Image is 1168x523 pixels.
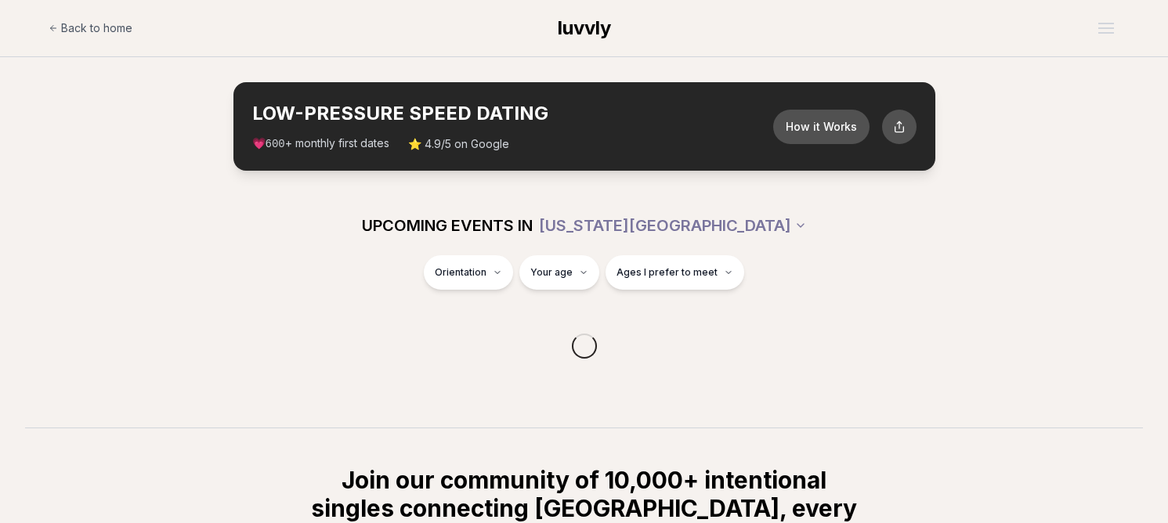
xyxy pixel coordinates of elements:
a: luvvly [558,16,611,41]
button: Ages I prefer to meet [606,255,744,290]
span: UPCOMING EVENTS IN [362,215,533,236]
span: ⭐ 4.9/5 on Google [408,136,509,152]
span: luvvly [558,16,611,39]
span: Orientation [435,266,486,279]
button: [US_STATE][GEOGRAPHIC_DATA] [539,208,807,243]
span: Back to home [61,20,132,36]
a: Back to home [49,13,132,44]
button: Orientation [424,255,513,290]
span: 600 [266,138,285,150]
h2: LOW-PRESSURE SPEED DATING [252,101,773,126]
span: 💗 + monthly first dates [252,135,389,152]
button: How it Works [773,110,870,144]
span: Your age [530,266,573,279]
button: Open menu [1092,16,1120,40]
button: Your age [519,255,599,290]
span: Ages I prefer to meet [617,266,718,279]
